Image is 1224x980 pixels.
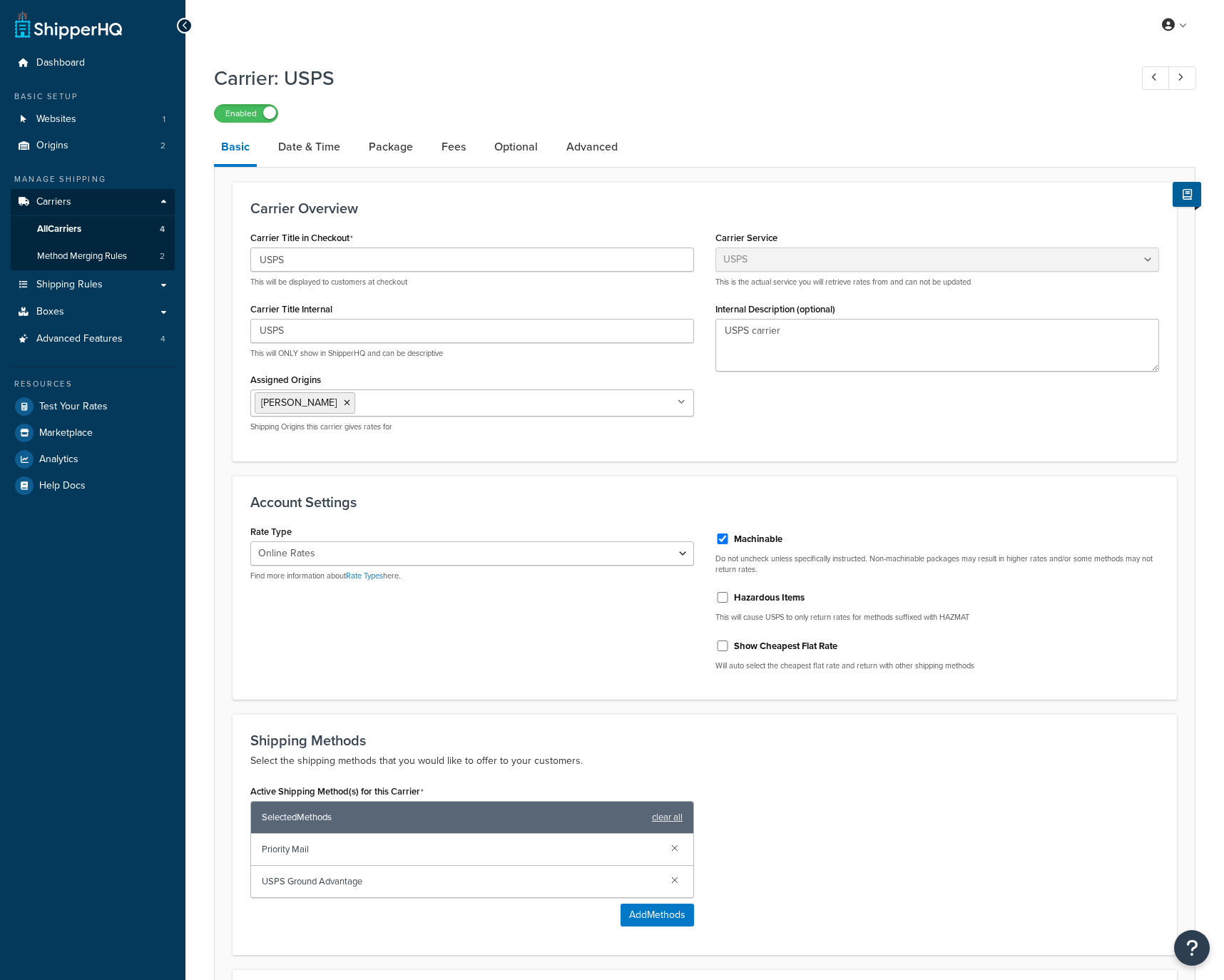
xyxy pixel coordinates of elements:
span: Test Your Rates [39,401,108,413]
a: Rate Types [346,570,383,581]
li: Carriers [11,189,175,270]
label: Carrier Title in Checkout [250,233,353,244]
p: Will auto select the cheapest flat rate and return with other shipping methods [715,660,1159,671]
span: Carriers [36,196,71,208]
div: Manage Shipping [11,173,175,185]
a: Test Your Rates [11,394,175,419]
p: This will be displayed to customers at checkout [250,277,694,287]
button: AddMethods [621,904,694,927]
h1: Carrier: USPS [214,64,1116,92]
span: Dashboard [36,57,85,69]
div: Resources [11,378,175,390]
a: Carriers [11,189,175,215]
a: Previous Record [1142,66,1170,90]
span: Origins [36,140,68,152]
span: 1 [163,113,165,126]
span: [PERSON_NAME] [261,395,337,410]
label: Internal Description (optional) [715,304,835,315]
a: Fees [434,130,473,164]
a: Dashboard [11,50,175,76]
a: Package [362,130,420,164]
label: Hazardous Items [734,591,805,604]
span: 2 [160,250,165,262]
li: Method Merging Rules [11,243,175,270]
span: Advanced Features [36,333,123,345]
button: Open Resource Center [1174,930,1210,966]
a: Boxes [11,299,175,325]
span: 4 [160,333,165,345]
a: Next Record [1168,66,1196,90]
label: Active Shipping Method(s) for this Carrier [250,786,424,797]
span: USPS Ground Advantage [262,872,660,892]
span: Marketplace [39,427,93,439]
textarea: USPS carrier [715,319,1159,372]
a: Date & Time [271,130,347,164]
a: Analytics [11,446,175,472]
li: Advanced Features [11,326,175,352]
span: Analytics [39,454,78,466]
a: Shipping Rules [11,272,175,298]
p: Select the shipping methods that you would like to offer to your customers. [250,752,1159,770]
a: AllCarriers4 [11,216,175,243]
h3: Account Settings [250,494,1159,510]
span: Shipping Rules [36,279,103,291]
span: Help Docs [39,480,86,492]
label: Show Cheapest Flat Rate [734,640,837,653]
a: clear all [652,807,683,827]
p: This is the actual service you will retrieve rates from and can not be updated [715,277,1159,287]
li: Websites [11,106,175,133]
span: All Carriers [37,223,81,235]
a: Advanced [559,130,625,164]
a: Marketplace [11,420,175,446]
a: Websites1 [11,106,175,133]
span: Priority Mail [262,839,660,859]
span: Selected Methods [262,807,645,827]
span: 2 [160,140,165,152]
a: Method Merging Rules2 [11,243,175,270]
a: Help Docs [11,473,175,499]
h3: Shipping Methods [250,733,1159,748]
p: This will ONLY show in ShipperHQ and can be descriptive [250,348,694,359]
p: This will cause USPS to only return rates for methods suffixed with HAZMAT [715,612,1159,623]
button: Show Help Docs [1173,182,1201,207]
a: Optional [487,130,545,164]
label: Machinable [734,533,782,546]
li: Origins [11,133,175,159]
p: Shipping Origins this carrier gives rates for [250,422,694,432]
span: Method Merging Rules [37,250,127,262]
label: Carrier Service [715,233,777,243]
label: Carrier Title Internal [250,304,332,315]
label: Assigned Origins [250,374,321,385]
span: Boxes [36,306,64,318]
h3: Carrier Overview [250,200,1159,216]
p: Do not uncheck unless specifically instructed. Non-machinable packages may result in higher rates... [715,553,1159,576]
div: Basic Setup [11,91,175,103]
a: Basic [214,130,257,167]
a: Advanced Features4 [11,326,175,352]
a: Origins2 [11,133,175,159]
span: Websites [36,113,76,126]
label: Enabled [215,105,277,122]
p: Find more information about here. [250,571,694,581]
span: 4 [160,223,165,235]
label: Rate Type [250,526,292,537]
